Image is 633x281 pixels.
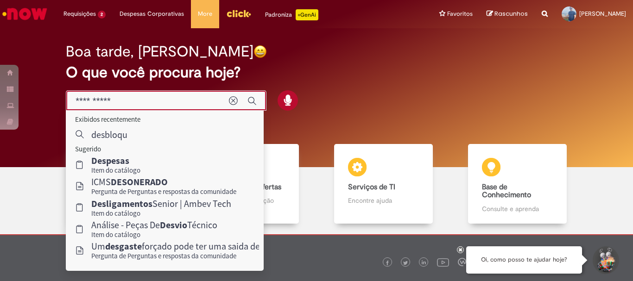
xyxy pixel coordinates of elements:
b: Serviços de TI [348,182,395,192]
span: 2 [98,11,106,19]
img: logo_footer_twitter.png [403,261,408,265]
img: logo_footer_facebook.png [385,261,390,265]
img: click_logo_yellow_360x200.png [226,6,251,20]
a: Tirar dúvidas Tirar dúvidas com Lupi Assist e Gen Ai [49,144,183,224]
h2: Boa tarde, [PERSON_NAME] [66,44,253,60]
div: Padroniza [265,9,318,20]
span: Favoritos [447,9,473,19]
div: Oi, como posso te ajudar hoje? [466,246,582,274]
p: +GenAi [296,9,318,20]
h2: O que você procura hoje? [66,64,567,81]
span: Rascunhos [494,9,528,18]
a: Base de Conhecimento Consulte e aprenda [450,144,584,224]
img: logo_footer_linkedin.png [422,260,426,266]
p: Encontre ajuda [348,196,418,205]
b: Base de Conhecimento [482,182,531,200]
img: ServiceNow [1,5,49,23]
span: Requisições [63,9,96,19]
button: Iniciar Conversa de Suporte [591,246,619,274]
img: happy-face.png [253,45,267,58]
span: More [198,9,212,19]
a: Rascunhos [487,10,528,19]
span: Despesas Corporativas [120,9,184,19]
img: logo_footer_workplace.png [458,258,466,266]
p: Consulte e aprenda [482,204,552,213]
img: logo_footer_youtube.png [437,256,449,268]
a: Serviços de TI Encontre ajuda [316,144,450,224]
span: [PERSON_NAME] [579,10,626,18]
